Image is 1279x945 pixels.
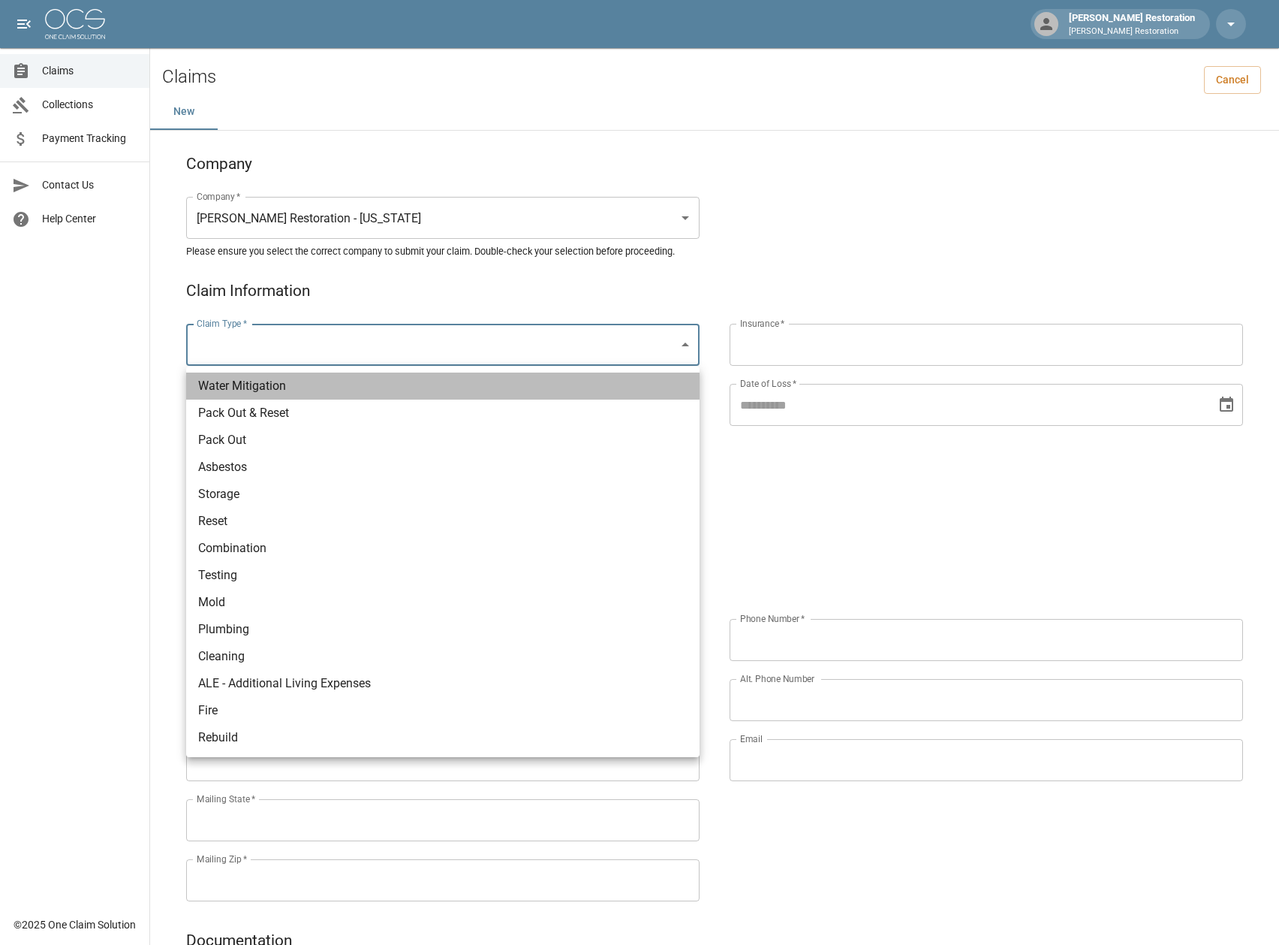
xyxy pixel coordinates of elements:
li: Asbestos [186,454,700,481]
li: Testing [186,562,700,589]
li: Storage [186,481,700,508]
li: Water Mitigation [186,373,700,400]
li: Rebuild [186,724,700,751]
li: Cleaning [186,643,700,670]
li: Pack Out [186,427,700,454]
li: Plumbing [186,616,700,643]
li: Combination [186,535,700,562]
li: ALE - Additional Living Expenses [186,670,700,697]
li: Reset [186,508,700,535]
li: Fire [186,697,700,724]
li: Mold [186,589,700,616]
li: Pack Out & Reset [186,400,700,427]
